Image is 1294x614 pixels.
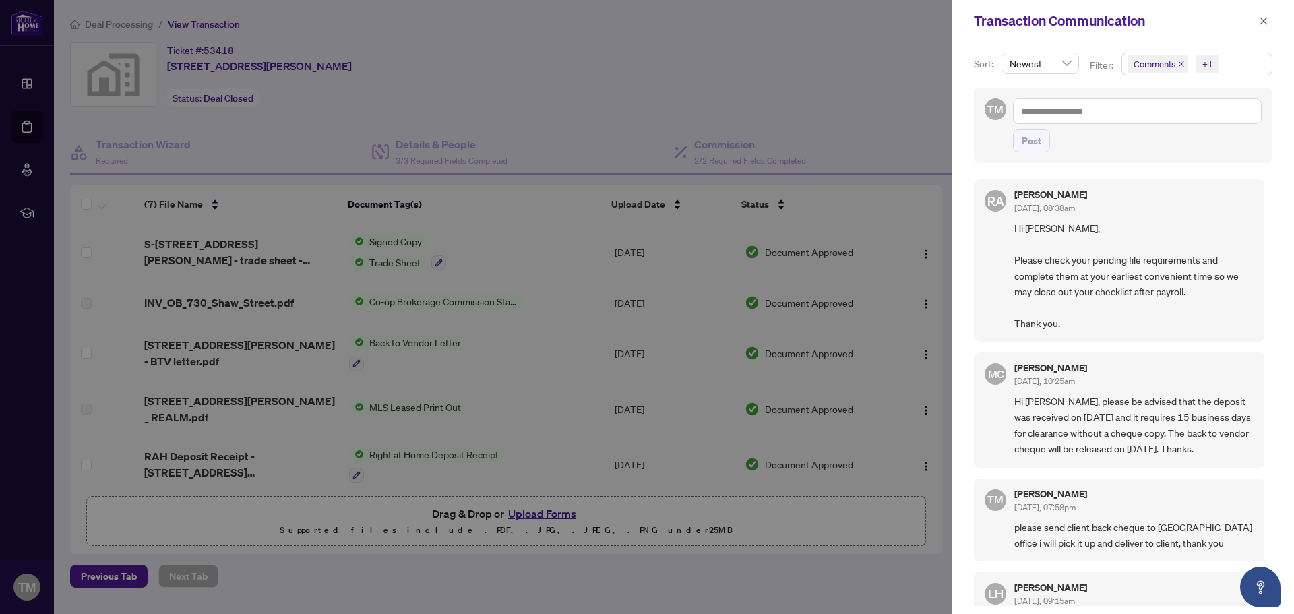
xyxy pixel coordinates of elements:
span: Newest [1010,53,1071,73]
div: +1 [1202,57,1213,71]
span: [DATE], 08:38am [1014,203,1075,213]
span: Comments [1134,57,1175,71]
span: RA [987,191,1004,210]
p: Filter: [1090,58,1115,73]
span: MC [987,365,1004,382]
h5: [PERSON_NAME] [1014,583,1087,592]
span: Hi [PERSON_NAME], Please check your pending file requirements and complete them at your earliest ... [1014,220,1254,331]
span: LH [988,584,1004,603]
div: Transaction Communication [974,11,1255,31]
button: Post [1013,129,1050,152]
span: TM [987,101,1003,118]
span: Hi [PERSON_NAME], please be advised that the deposit was received on [DATE] and it requires 15 bu... [1014,394,1254,457]
span: TM [987,491,1003,508]
button: Open asap [1240,567,1281,607]
h5: [PERSON_NAME] [1014,489,1087,499]
h5: [PERSON_NAME] [1014,363,1087,373]
p: Sort: [974,57,996,71]
h5: [PERSON_NAME] [1014,190,1087,199]
span: please send client back cheque to [GEOGRAPHIC_DATA] office i will pick it up and deliver to clien... [1014,520,1254,551]
span: close [1259,16,1268,26]
span: [DATE], 10:25am [1014,376,1075,386]
span: [DATE], 09:15am [1014,596,1075,606]
span: [DATE], 07:58pm [1014,502,1076,512]
span: Comments [1128,55,1188,73]
span: close [1178,61,1185,67]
